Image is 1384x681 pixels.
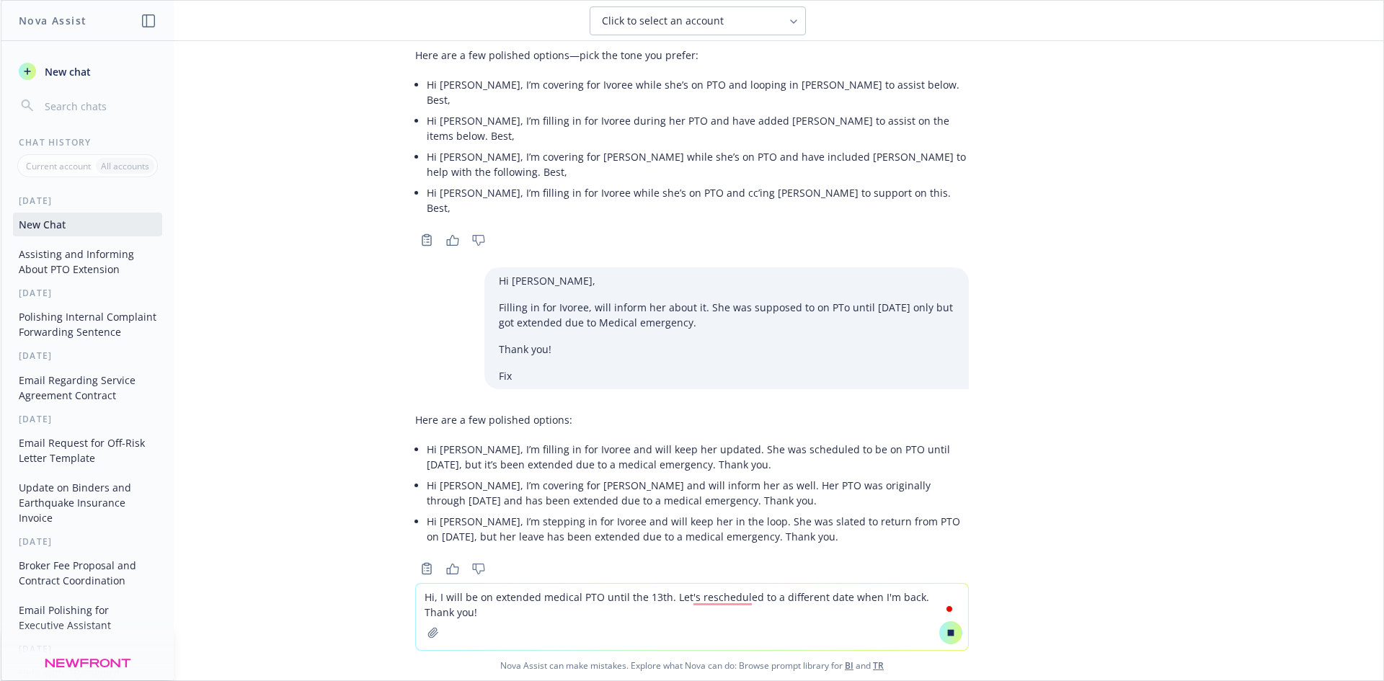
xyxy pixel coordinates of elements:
p: Here are a few polished options: [415,412,969,427]
div: [DATE] [1,535,174,548]
button: Polishing Internal Complaint Forwarding Sentence [13,305,162,344]
textarea: To enrich screen reader interactions, please activate Accessibility in Grammarly extension settings [416,584,968,650]
div: [DATE] [1,643,174,655]
span: Click to select an account [602,14,724,28]
p: Hi [PERSON_NAME], [499,273,954,288]
button: Broker Fee Proposal and Contract Coordination [13,553,162,592]
button: Thumbs down [467,558,490,579]
div: [DATE] [1,350,174,362]
div: Chat History [1,136,174,148]
svg: Copy to clipboard [420,562,433,575]
li: Hi [PERSON_NAME], I’m covering for Ivoree while she’s on PTO and looping in [PERSON_NAME] to assi... [427,74,969,110]
button: Click to select an account [590,6,806,35]
p: Hi [PERSON_NAME], I’m filling in for Ivoree and will keep her updated. She was scheduled to be on... [427,442,969,472]
button: New Chat [13,213,162,236]
button: Email Polishing for Executive Assistant [13,598,162,637]
p: Filling in for Ivoree, will inform her about it. She was supposed to on PTo until [DATE] only but... [499,300,954,330]
p: Thank you! [499,342,954,357]
div: [DATE] [1,195,174,207]
button: Assisting and Informing About PTO Extension [13,242,162,281]
button: New chat [13,58,162,84]
p: All accounts [101,160,149,172]
button: Email Request for Off-Risk Letter Template [13,431,162,470]
div: [DATE] [1,287,174,299]
p: Current account [26,160,91,172]
li: Hi [PERSON_NAME], I’m filling in for Ivoree while she’s on PTO and cc’ing [PERSON_NAME] to suppor... [427,182,969,218]
p: Hi [PERSON_NAME], I’m stepping in for Ivoree and will keep her in the loop. She was slated to ret... [427,514,969,544]
li: Hi [PERSON_NAME], I’m covering for [PERSON_NAME] while she’s on PTO and have included [PERSON_NAM... [427,146,969,182]
a: TR [873,659,884,672]
p: Fix [499,368,954,383]
a: BI [845,659,853,672]
p: Here are a few polished options—pick the tone you prefer: [415,48,969,63]
button: Thumbs down [467,230,490,250]
button: Email Regarding Service Agreement Contract [13,368,162,407]
button: Update on Binders and Earthquake Insurance Invoice [13,476,162,530]
span: Nova Assist can make mistakes. Explore what Nova can do: Browse prompt library for and [6,651,1378,680]
li: Hi [PERSON_NAME], I’m filling in for Ivoree during her PTO and have added [PERSON_NAME] to assist... [427,110,969,146]
svg: Copy to clipboard [420,233,433,246]
span: New chat [42,64,91,79]
p: Hi [PERSON_NAME], I’m covering for [PERSON_NAME] and will inform her as well. Her PTO was origina... [427,478,969,508]
input: Search chats [42,96,156,116]
div: [DATE] [1,413,174,425]
h1: Nova Assist [19,13,86,28]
